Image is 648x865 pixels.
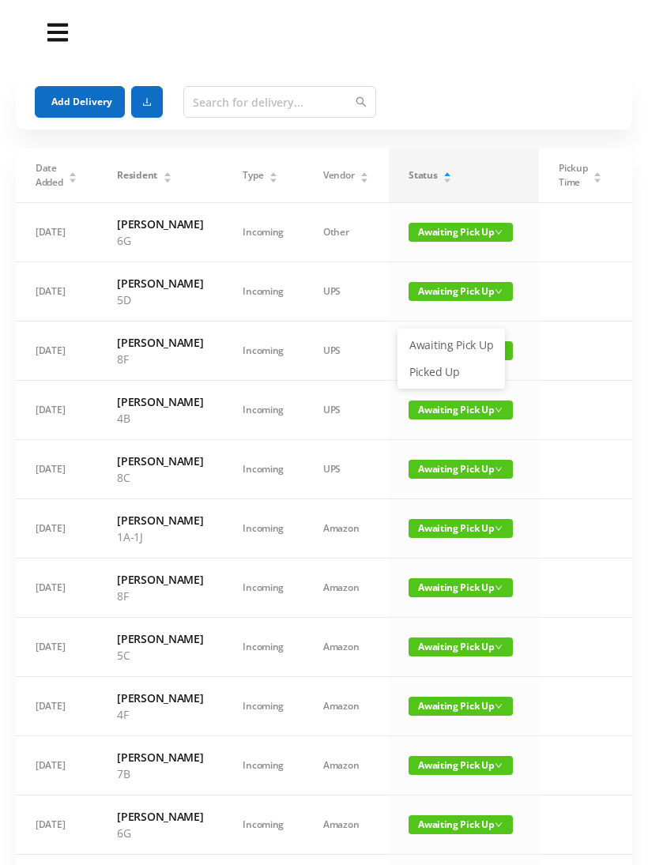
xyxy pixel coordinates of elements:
[495,525,503,532] i: icon: down
[117,453,203,469] h6: [PERSON_NAME]
[223,795,303,855] td: Incoming
[409,637,513,656] span: Awaiting Pick Up
[35,86,125,118] button: Add Delivery
[16,262,97,322] td: [DATE]
[303,499,389,558] td: Amazon
[117,393,203,410] h6: [PERSON_NAME]
[409,401,513,419] span: Awaiting Pick Up
[117,351,203,367] p: 8F
[223,558,303,618] td: Incoming
[16,677,97,736] td: [DATE]
[223,618,303,677] td: Incoming
[117,334,203,351] h6: [PERSON_NAME]
[495,584,503,592] i: icon: down
[303,736,389,795] td: Amazon
[593,176,602,181] i: icon: caret-down
[303,322,389,381] td: UPS
[269,170,278,179] div: Sort
[223,322,303,381] td: Incoming
[443,176,452,181] i: icon: caret-down
[117,647,203,664] p: 5C
[495,821,503,829] i: icon: down
[117,765,203,782] p: 7B
[495,406,503,414] i: icon: down
[443,170,452,179] div: Sort
[16,203,97,262] td: [DATE]
[495,643,503,651] i: icon: down
[495,762,503,769] i: icon: down
[117,469,203,486] p: 8C
[360,170,369,175] i: icon: caret-up
[409,697,513,716] span: Awaiting Pick Up
[409,282,513,301] span: Awaiting Pick Up
[16,440,97,499] td: [DATE]
[117,512,203,528] h6: [PERSON_NAME]
[69,170,77,175] i: icon: caret-up
[117,749,203,765] h6: [PERSON_NAME]
[117,232,203,249] p: 6G
[69,176,77,181] i: icon: caret-down
[303,203,389,262] td: Other
[303,381,389,440] td: UPS
[223,262,303,322] td: Incoming
[16,618,97,677] td: [DATE]
[400,359,503,385] a: Picked Up
[68,170,77,179] div: Sort
[409,519,513,538] span: Awaiting Pick Up
[117,571,203,588] h6: [PERSON_NAME]
[303,677,389,736] td: Amazon
[303,558,389,618] td: Amazon
[117,630,203,647] h6: [PERSON_NAME]
[243,168,263,182] span: Type
[223,381,303,440] td: Incoming
[223,203,303,262] td: Incoming
[495,228,503,236] i: icon: down
[495,465,503,473] i: icon: down
[117,706,203,723] p: 4F
[16,499,97,558] td: [DATE]
[593,170,602,179] div: Sort
[223,736,303,795] td: Incoming
[36,161,63,190] span: Date Added
[269,170,278,175] i: icon: caret-up
[117,588,203,604] p: 8F
[16,558,97,618] td: [DATE]
[269,176,278,181] i: icon: caret-down
[223,440,303,499] td: Incoming
[303,618,389,677] td: Amazon
[303,262,389,322] td: UPS
[409,223,513,242] span: Awaiting Pick Up
[16,381,97,440] td: [DATE]
[223,677,303,736] td: Incoming
[593,170,602,175] i: icon: caret-up
[409,756,513,775] span: Awaiting Pick Up
[117,690,203,706] h6: [PERSON_NAME]
[323,168,354,182] span: Vendor
[409,578,513,597] span: Awaiting Pick Up
[183,86,376,118] input: Search for delivery...
[360,176,369,181] i: icon: caret-down
[303,795,389,855] td: Amazon
[409,815,513,834] span: Awaiting Pick Up
[16,322,97,381] td: [DATE]
[409,168,437,182] span: Status
[409,460,513,479] span: Awaiting Pick Up
[16,736,97,795] td: [DATE]
[223,499,303,558] td: Incoming
[117,275,203,291] h6: [PERSON_NAME]
[559,161,587,190] span: Pickup Time
[303,440,389,499] td: UPS
[117,291,203,308] p: 5D
[443,170,452,175] i: icon: caret-up
[117,528,203,545] p: 1A-1J
[117,808,203,825] h6: [PERSON_NAME]
[117,168,157,182] span: Resident
[495,288,503,295] i: icon: down
[400,333,503,358] a: Awaiting Pick Up
[117,216,203,232] h6: [PERSON_NAME]
[163,170,172,179] div: Sort
[16,795,97,855] td: [DATE]
[360,170,369,179] div: Sort
[117,825,203,841] p: 6G
[356,96,367,107] i: icon: search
